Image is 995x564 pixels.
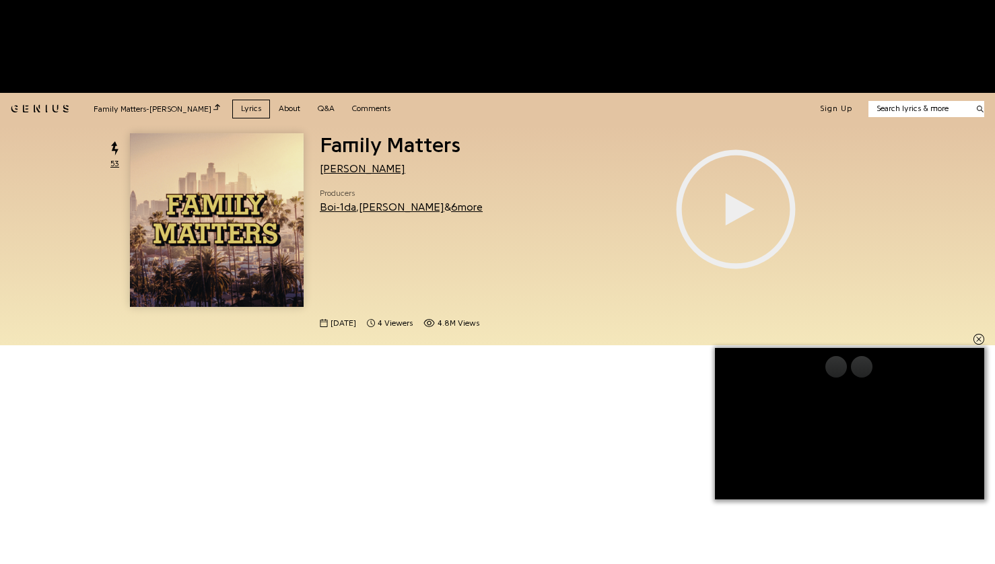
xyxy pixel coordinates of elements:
[820,104,852,114] button: Sign Up
[378,318,413,329] span: 4 viewers
[320,202,356,213] a: Boi-1da
[451,201,483,214] button: 6more
[232,100,270,118] a: Lyrics
[320,164,405,174] a: [PERSON_NAME]
[367,318,413,329] span: 4 viewers
[270,100,309,118] a: About
[438,318,479,329] span: 4.8M views
[868,103,969,114] input: Search lyrics & more
[309,100,343,118] a: Q&A
[343,100,399,118] a: Comments
[423,318,479,329] span: 4,796,790 views
[359,202,444,213] a: [PERSON_NAME]
[252,16,743,77] iframe: Advertisement
[331,318,356,329] span: [DATE]
[110,158,119,170] span: 53
[130,133,304,307] img: Cover art for Family Matters by Drake
[601,133,870,285] iframe: primisNativeSkinFrame_SekindoSPlayer68b810999bd01
[320,188,483,199] span: Producers
[320,135,460,156] span: Family Matters
[320,200,483,215] div: , &
[94,102,220,115] div: Family Matters - [PERSON_NAME]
